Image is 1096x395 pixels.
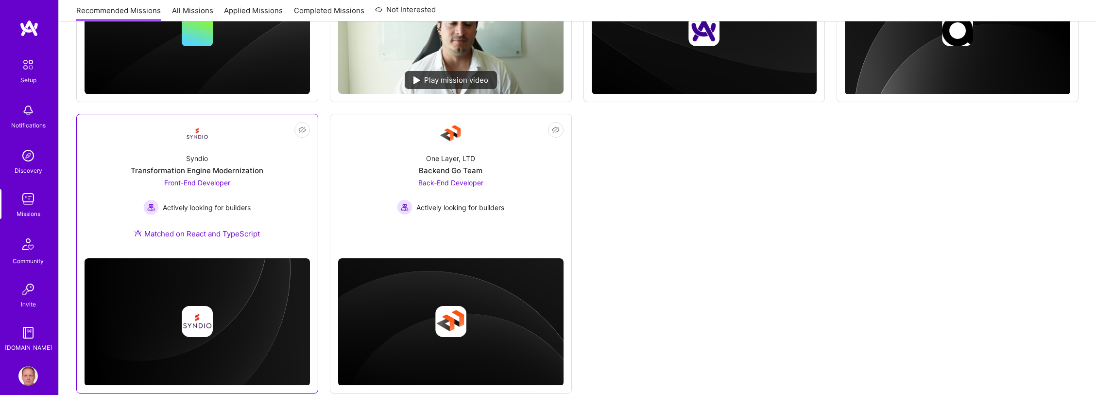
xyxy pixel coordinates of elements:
[294,5,364,21] a: Completed Missions
[338,258,564,386] img: cover
[163,202,251,213] span: Actively looking for builders
[16,366,40,386] a: User Avatar
[85,258,310,386] img: cover
[18,54,38,75] img: setup
[224,5,283,21] a: Applied Missions
[942,15,973,46] img: Company logo
[85,122,310,251] a: Company LogoSyndioTransformation Engine ModernizationFront-End Developer Actively looking for bui...
[418,179,483,187] span: Back-End Developer
[164,179,230,187] span: Front-End Developer
[18,366,38,386] img: User Avatar
[426,153,475,163] div: One Layer, LTD
[131,165,263,176] div: Transformation Engine Modernization
[375,4,436,21] a: Not Interested
[134,229,260,239] div: Matched on React and TypeScript
[18,323,38,342] img: guide book
[405,71,497,89] div: Play mission video
[416,202,504,213] span: Actively looking for builders
[439,122,462,145] img: Company Logo
[76,5,161,21] a: Recommended Missions
[18,280,38,299] img: Invite
[552,126,560,134] i: icon EyeClosed
[20,75,36,85] div: Setup
[298,126,306,134] i: icon EyeClosed
[172,5,213,21] a: All Missions
[143,199,159,215] img: Actively looking for builders
[18,101,38,120] img: bell
[397,199,412,215] img: Actively looking for builders
[18,146,38,165] img: discovery
[17,233,40,256] img: Community
[182,306,213,337] img: Company logo
[186,122,209,145] img: Company Logo
[5,342,52,353] div: [DOMAIN_NAME]
[134,229,142,237] img: Ateam Purple Icon
[435,306,466,337] img: Company logo
[15,165,42,176] div: Discovery
[18,189,38,209] img: teamwork
[11,120,46,130] div: Notifications
[21,299,36,309] div: Invite
[17,209,40,219] div: Missions
[13,256,44,266] div: Community
[338,122,564,250] a: Company LogoOne Layer, LTDBackend Go TeamBack-End Developer Actively looking for buildersActively...
[419,165,482,176] div: Backend Go Team
[19,19,39,37] img: logo
[413,76,420,84] img: play
[186,153,208,163] div: Syndio
[688,15,719,46] img: Company logo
